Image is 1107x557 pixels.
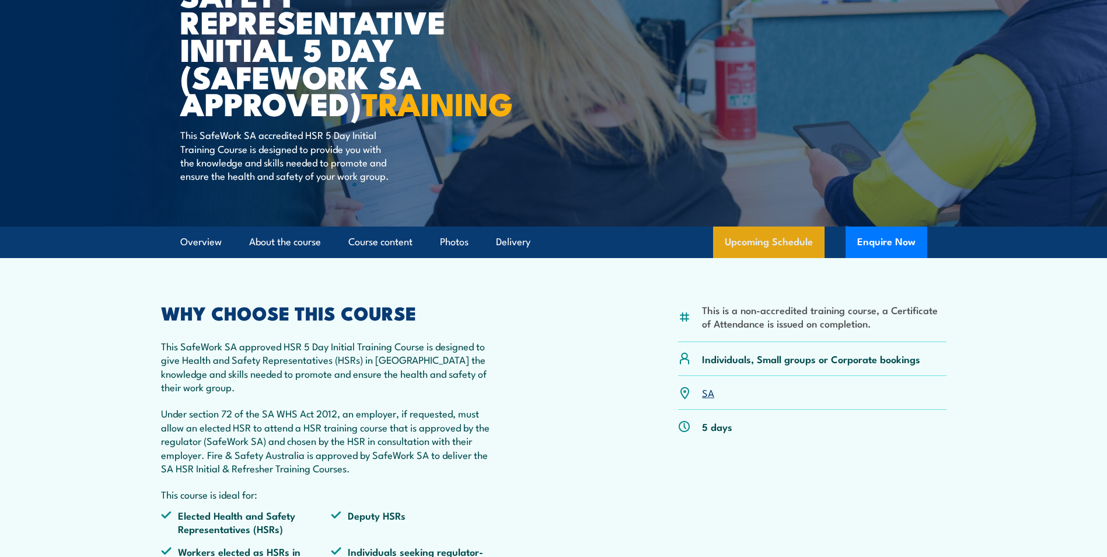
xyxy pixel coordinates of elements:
p: Individuals, Small groups or Corporate bookings [702,352,920,365]
li: Deputy HSRs [331,509,501,536]
strong: TRAINING [361,78,513,127]
p: 5 days [702,420,732,433]
a: Overview [180,227,222,257]
a: SA [702,385,714,399]
a: Delivery [496,227,530,257]
button: Enquire Now [846,227,927,258]
li: Elected Health and Safety Representatives (HSRs) [161,509,331,536]
p: This SafeWork SA approved HSR 5 Day Initial Training Course is designed to give Health and Safety... [161,339,502,394]
a: Photos [440,227,469,257]
a: About the course [249,227,321,257]
li: This is a non-accredited training course, a Certificate of Attendance is issued on completion. [702,303,947,330]
p: This SafeWork SA accredited HSR 5 Day Initial Training Course is designed to provide you with the... [180,128,393,183]
p: This course is ideal for: [161,488,502,501]
a: Upcoming Schedule [713,227,825,258]
p: Under section 72 of the SA WHS Act 2012, an employer, if requested, must allow an elected HSR to ... [161,406,502,475]
a: Course content [348,227,413,257]
h2: WHY CHOOSE THIS COURSE [161,304,502,321]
